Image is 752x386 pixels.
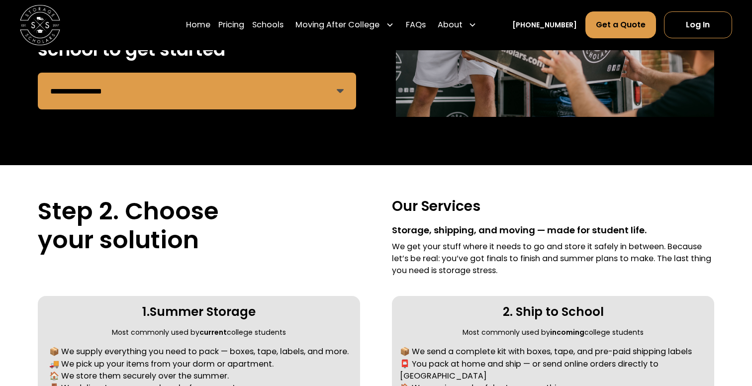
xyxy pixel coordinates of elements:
a: Pricing [218,11,244,39]
div: Storage, shipping, and moving — made for student life. [392,223,714,237]
a: Home [186,11,210,39]
img: Storage Scholars main logo [20,5,60,45]
a: Log In [664,11,732,38]
h3: Summer Storage [150,304,256,319]
div: Moving After College [291,11,397,39]
div: Most commonly used by college students [112,327,286,338]
div: Moving After College [295,19,379,31]
div: About [434,11,480,39]
strong: current [199,327,227,337]
div: We get your stuff where it needs to go and store it safely in between. Because let’s be real: you... [392,241,714,277]
a: Get a Quote [585,11,656,38]
div: 1. [142,304,150,319]
h2: Step 2. Choose your solution [38,197,360,255]
strong: incoming [550,327,584,337]
div: About [438,19,463,31]
a: [PHONE_NUMBER] [512,20,577,30]
h3: 2. Ship to School [503,304,604,319]
a: FAQs [406,11,426,39]
h2: Step 1. Choose your school to get started [38,17,356,61]
form: Remind Form [38,73,356,109]
h3: Our Services [392,197,714,215]
a: Schools [252,11,283,39]
div: Most commonly used by college students [463,327,644,338]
